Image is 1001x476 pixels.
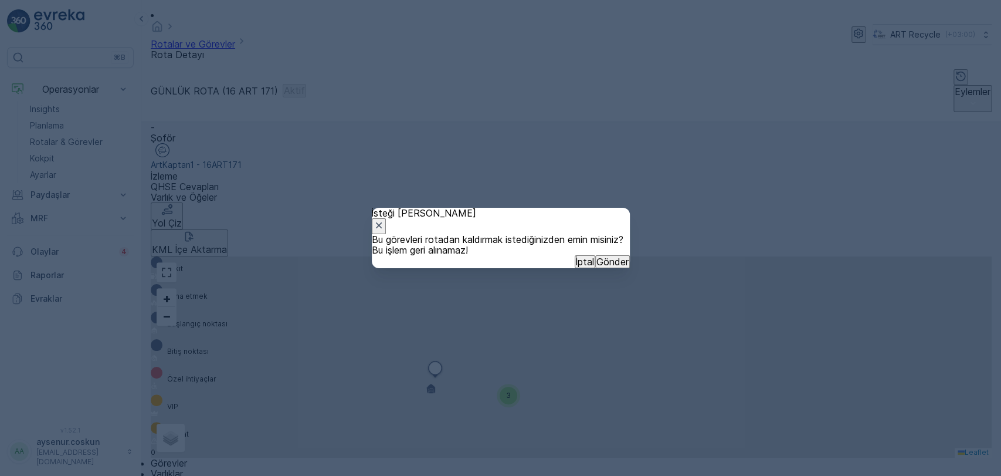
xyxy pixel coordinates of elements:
[372,208,630,218] p: İsteği [PERSON_NAME]
[372,234,630,255] div: Bu görevleri rotadan kaldırmak istediğinizden emin misiniz? Bu işlem geri alınamaz!
[575,255,595,268] button: İptal
[576,256,594,267] p: İptal
[596,256,629,267] p: Gönder
[595,255,630,268] button: Gönder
